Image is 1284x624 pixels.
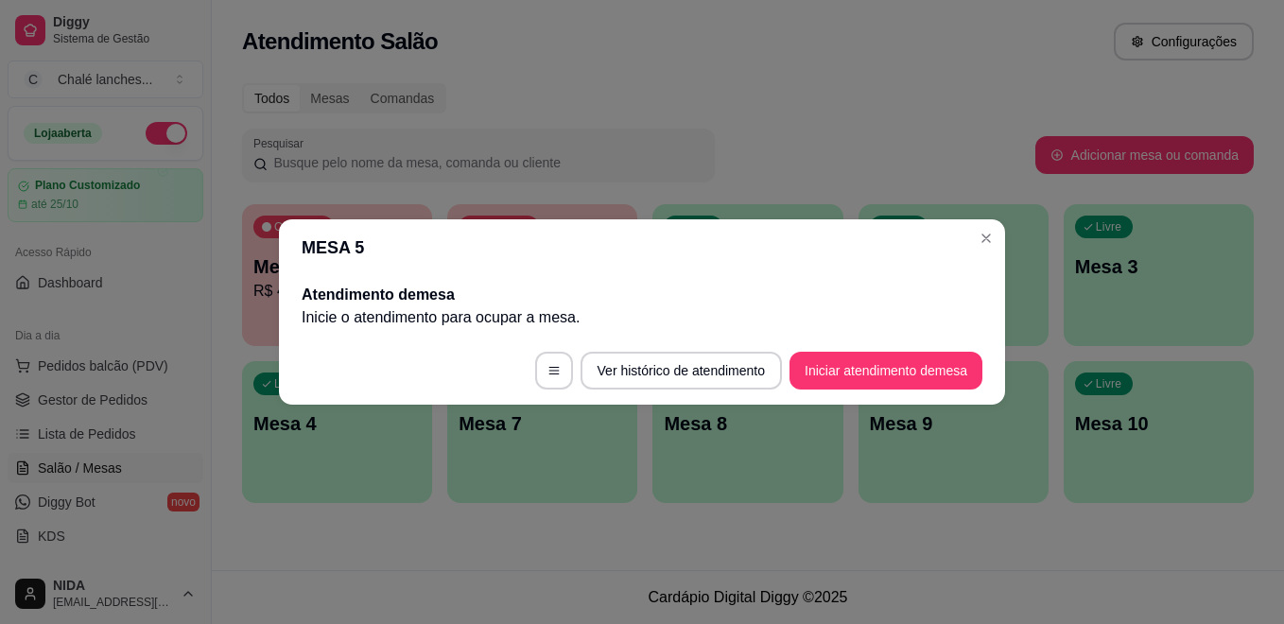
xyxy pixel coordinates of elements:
[279,219,1005,276] header: MESA 5
[581,352,782,390] button: Ver histórico de atendimento
[302,306,982,329] p: Inicie o atendimento para ocupar a mesa .
[302,284,982,306] h2: Atendimento de mesa
[789,352,982,390] button: Iniciar atendimento demesa
[971,223,1001,253] button: Close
